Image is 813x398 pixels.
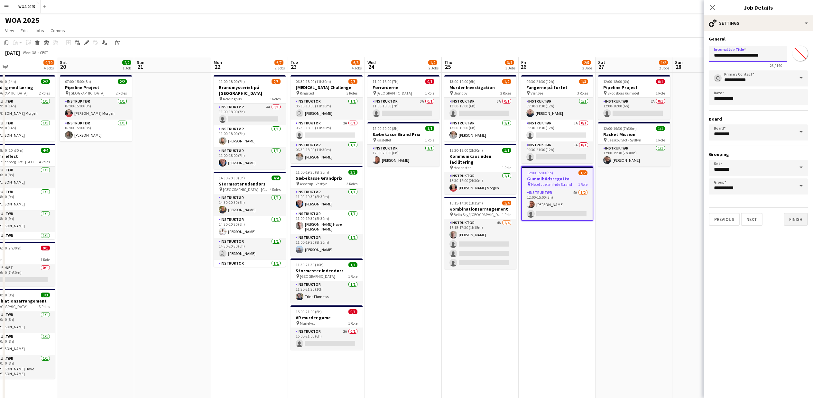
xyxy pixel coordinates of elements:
[348,274,357,279] span: 1 Role
[709,213,740,226] button: Previous
[291,188,363,210] app-card-role: Instruktør1/111:00-19:30 (8h30m)[PERSON_NAME]
[674,63,683,70] span: 28
[598,85,670,90] h3: Pipeline Project
[500,91,511,95] span: 2 Roles
[444,85,516,90] h3: Murder Investigation
[213,63,222,70] span: 22
[3,26,17,35] a: View
[582,66,592,70] div: 2 Jobs
[367,98,439,120] app-card-role: Instruktør3A0/111:00-18:00 (7h)
[51,28,65,33] span: Comms
[214,75,286,169] app-job-card: 11:00-18:00 (7h)2/3Brandmysteriet på [GEOGRAPHIC_DATA] Koldinghus3 RolesInstruktør4A0/111:00-18:0...
[502,148,511,153] span: 1/1
[425,91,434,95] span: 1 Role
[521,85,593,90] h3: Fangerne på fortet
[578,182,587,187] span: 1 Role
[272,176,281,180] span: 4/4
[522,176,593,182] h3: Gummibådsregatta
[214,104,286,125] app-card-role: Instruktør4A0/111:00-18:00 (7h)
[40,50,48,55] div: CEST
[41,148,50,153] span: 4/4
[21,50,37,55] span: Week 38
[214,85,286,96] h3: Brandmysteriet på [GEOGRAPHIC_DATA]
[291,281,363,303] app-card-role: Instruktør1/111:30-21:30 (10h)Trine Flørnæss
[275,66,285,70] div: 2 Jobs
[41,79,50,84] span: 2/2
[444,153,516,165] h3: Kommunikaos uden facilitering
[214,194,286,216] app-card-role: Instruktør1/114:30-20:30 (6h)[PERSON_NAME]
[578,170,587,175] span: 1/2
[18,26,31,35] a: Edit
[521,98,593,120] app-card-role: Instruktør1/109:30-21:30 (12h)[PERSON_NAME]
[526,79,554,84] span: 09:30-21:30 (12h)
[521,59,526,65] span: Fri
[60,75,132,141] app-job-card: 07:00-15:00 (8h)2/2Pipeline Project [GEOGRAPHIC_DATA]2 RolesInstruktør1/107:00-15:00 (8h)[PERSON_...
[60,120,132,141] app-card-role: Instruktør1/107:00-15:00 (8h)[PERSON_NAME]
[291,268,363,274] h3: Stormester Indendørs
[69,91,105,95] span: [GEOGRAPHIC_DATA]
[531,91,543,95] span: Værløse
[367,122,439,167] app-job-card: 12:00-20:00 (8h)1/1Sæbekasse Grand Prix Kastellet1 RoleInstruktør1/112:00-20:00 (8h)[PERSON_NAME]
[291,315,363,321] h3: VR murder game
[444,59,452,65] span: Thu
[296,262,324,267] span: 11:30-21:30 (10h)
[367,131,439,137] h3: Sæbekasse Grand Prix
[377,138,391,142] span: Kastellet
[521,75,593,163] app-job-card: 09:30-21:30 (12h)1/3Fangerne på fortet Værløse3 RolesInstruktør1/109:30-21:30 (12h)[PERSON_NAME]I...
[214,147,286,169] app-card-role: Instruktør1/111:00-18:00 (7h)[PERSON_NAME]
[291,166,363,256] div: 11:00-19:30 (8h30m)3/3Sæbekasse Grandprix Asperup - Vestfyn3 RolesInstruktør1/111:00-19:30 (8h30m...
[521,141,593,163] app-card-role: Instruktør5A0/109:30-21:30 (12h)
[300,91,314,95] span: Ringsted
[351,60,360,65] span: 6/8
[21,28,28,33] span: Edit
[367,145,439,167] app-card-role: Instruktør1/112:00-20:00 (8h)[PERSON_NAME]
[60,85,132,90] h3: Pipeline Project
[444,144,516,194] app-job-card: 15:30-18:00 (2h30m)1/1Kommunikaos uden facilitering Hedensted1 RoleInstruktør1/115:30-18:00 (2h30...
[346,91,357,95] span: 3 Roles
[274,60,283,65] span: 6/7
[291,120,363,141] app-card-role: Instruktør2A0/106:30-18:00 (11h30m)
[709,151,808,157] h3: Grouping
[603,126,637,131] span: 12:00-19:30 (7h30m)
[214,238,286,260] app-card-role: Instruktør1/114:30-20:30 (6h) [PERSON_NAME]
[291,305,363,350] app-job-card: 15:00-21:00 (6h)0/1VR murder game Marielyst1 RoleInstruktør2A0/115:00-21:00 (6h)
[598,145,670,167] app-card-role: Instruktør1/112:00-19:30 (7h30m)[PERSON_NAME]
[603,79,629,84] span: 12:00-18:00 (6h)
[39,304,50,309] span: 3 Roles
[425,79,434,84] span: 0/1
[502,201,511,205] span: 1/4
[428,60,437,65] span: 1/2
[296,79,331,84] span: 06:30-18:00 (11h30m)
[709,36,808,42] h3: General
[348,309,357,314] span: 0/1
[39,91,50,95] span: 2 Roles
[291,175,363,181] h3: Sæbekasse Grandprix
[214,216,286,238] app-card-role: Instruktør1/114:30-20:30 (6h)[PERSON_NAME]
[5,28,14,33] span: View
[597,63,605,70] span: 27
[373,79,399,84] span: 11:00-18:00 (7h)
[444,197,516,269] div: 16:15-17:30 (1h15m)1/4Kombinationsarrangement Bella Sky/ [GEOGRAPHIC_DATA]1 RoleInstruktør4A1/416...
[291,234,363,256] app-card-role: Instruktør1/111:00-19:30 (8h30m)[PERSON_NAME]
[116,91,127,95] span: 2 Roles
[291,59,298,65] span: Tue
[60,98,132,120] app-card-role: Instruktør1/107:00-15:00 (8h)[PERSON_NAME] Morgen
[296,309,322,314] span: 15:00-21:00 (6h)
[366,63,376,70] span: 24
[531,182,572,187] span: Hotel Juelsminde Strand
[291,210,363,234] app-card-role: Instruktør1/111:00-19:30 (8h30m)[PERSON_NAME] Have [PERSON_NAME]
[41,257,50,262] span: 1 Role
[272,79,281,84] span: 2/3
[656,126,665,131] span: 1/1
[223,187,270,192] span: [GEOGRAPHIC_DATA] - [GEOGRAPHIC_DATA]
[444,75,516,141] app-job-card: 13:00-19:00 (6h)1/2Murder Investigation Brøndby2 RolesInstruktør3A0/113:00-19:00 (6h) Instruktør1...
[214,172,286,267] app-job-card: 14:30-20:30 (6h)4/4Stormester udendørs [GEOGRAPHIC_DATA] - [GEOGRAPHIC_DATA]4 RolesInstruktør1/11...
[214,260,286,282] app-card-role: Instruktør1/114:30-20:30 (6h)
[784,213,808,226] button: Finish
[300,321,315,326] span: Marielyst
[521,166,593,221] div: 12:00-15:00 (3h)1/2Gummibådsregatta Hotel Juelsminde Strand1 RoleInstruktør4A1/212:00-15:00 (3h)[...
[137,59,144,65] span: Sun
